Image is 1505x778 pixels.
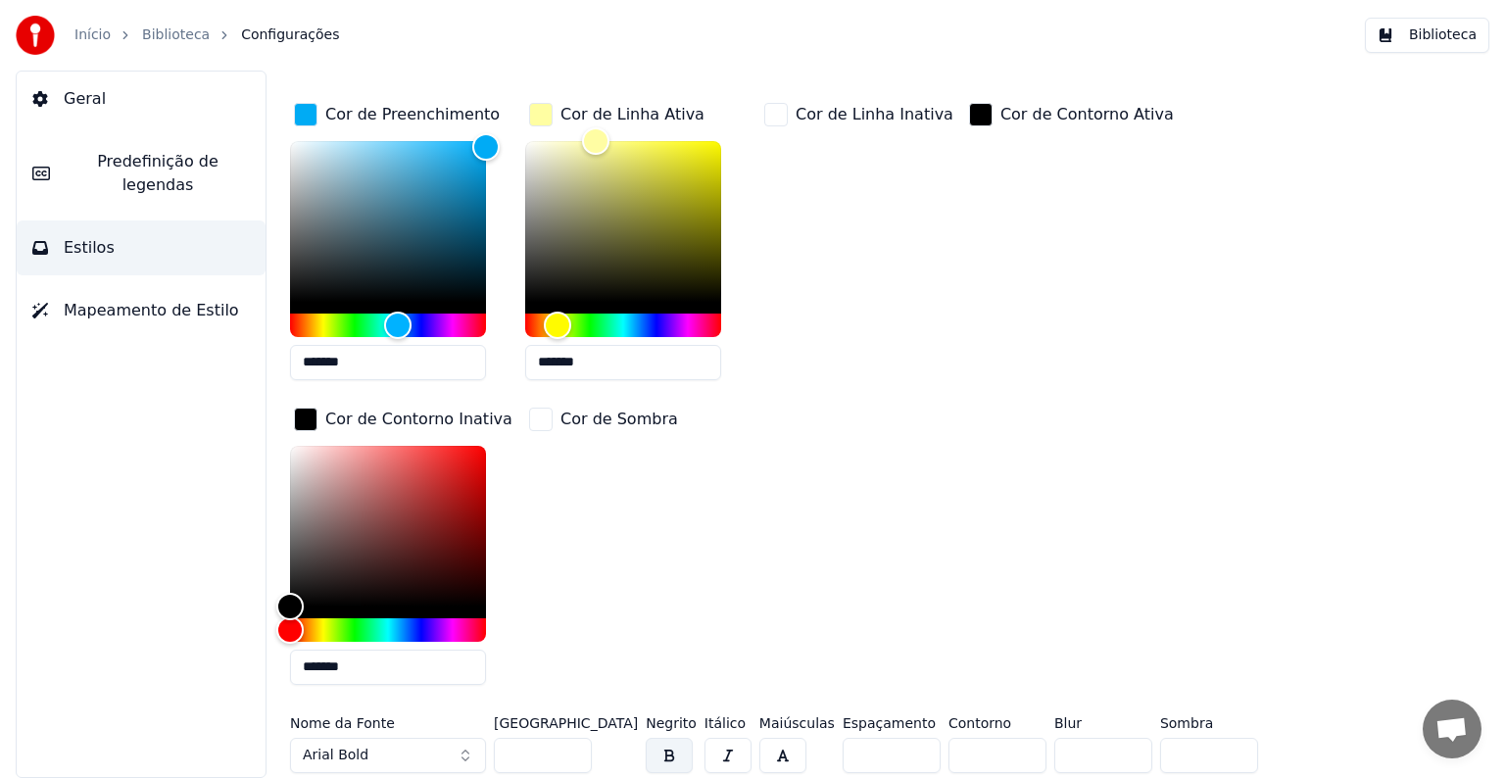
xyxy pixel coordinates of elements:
[843,716,941,730] label: Espaçamento
[17,283,266,338] button: Mapeamento de Estilo
[74,25,111,45] a: Início
[290,404,516,435] button: Cor de Contorno Inativa
[796,103,953,126] div: Cor de Linha Inativa
[704,716,752,730] label: Itálico
[17,220,266,275] button: Estilos
[760,99,957,130] button: Cor de Linha Inativa
[290,314,486,337] div: Hue
[1160,716,1258,730] label: Sombra
[64,236,115,260] span: Estilos
[948,716,1046,730] label: Contorno
[290,446,486,607] div: Color
[64,87,106,111] span: Geral
[560,408,678,431] div: Cor de Sombra
[66,150,250,197] span: Predefinição de legendas
[646,716,697,730] label: Negrito
[1054,716,1152,730] label: Blur
[1365,18,1489,53] button: Biblioteca
[965,99,1178,130] button: Cor de Contorno Ativa
[290,716,486,730] label: Nome da Fonte
[560,103,704,126] div: Cor de Linha Ativa
[17,134,266,213] button: Predefinição de legendas
[290,618,486,642] div: Hue
[16,16,55,55] img: youka
[64,299,239,322] span: Mapeamento de Estilo
[494,716,638,730] label: [GEOGRAPHIC_DATA]
[1423,700,1481,758] div: Bate-papo aberto
[525,141,721,302] div: Color
[759,716,835,730] label: Maiúsculas
[17,72,266,126] button: Geral
[74,25,339,45] nav: breadcrumb
[525,404,682,435] button: Cor de Sombra
[325,408,512,431] div: Cor de Contorno Inativa
[142,25,210,45] a: Biblioteca
[290,141,486,302] div: Color
[1000,103,1174,126] div: Cor de Contorno Ativa
[525,314,721,337] div: Hue
[241,25,339,45] span: Configurações
[290,99,504,130] button: Cor de Preenchimento
[525,99,708,130] button: Cor de Linha Ativa
[303,746,368,765] span: Arial Bold
[325,103,500,126] div: Cor de Preenchimento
